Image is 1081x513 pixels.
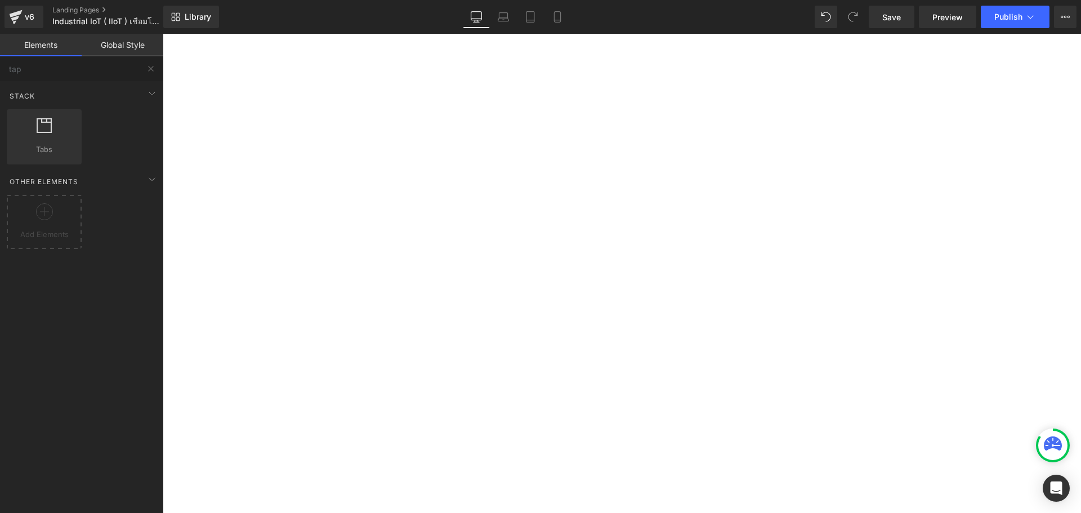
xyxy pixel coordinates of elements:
a: Tablet [517,6,544,28]
a: v6 [5,6,43,28]
div: Open Intercom Messenger [1043,475,1070,502]
span: Industrial IoT ( IIoT ) เชื่อมโยง[PERSON_NAME] คน และระบบเพื่อติดตาม วิเคราะห์ และควบคุม [52,17,160,26]
span: Tabs [10,144,78,155]
button: Publish [981,6,1049,28]
span: Stack [8,91,36,101]
span: Save [882,11,901,23]
span: Preview [932,11,963,23]
span: Other Elements [8,176,79,187]
span: Add Elements [10,229,79,240]
span: Publish [994,12,1022,21]
a: Mobile [544,6,571,28]
a: Laptop [490,6,517,28]
span: Library [185,12,211,22]
button: More [1054,6,1076,28]
a: Landing Pages [52,6,182,15]
a: Preview [919,6,976,28]
a: Desktop [463,6,490,28]
a: New Library [163,6,219,28]
button: Undo [815,6,837,28]
button: Redo [842,6,864,28]
a: Global Style [82,34,163,56]
div: v6 [23,10,37,24]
